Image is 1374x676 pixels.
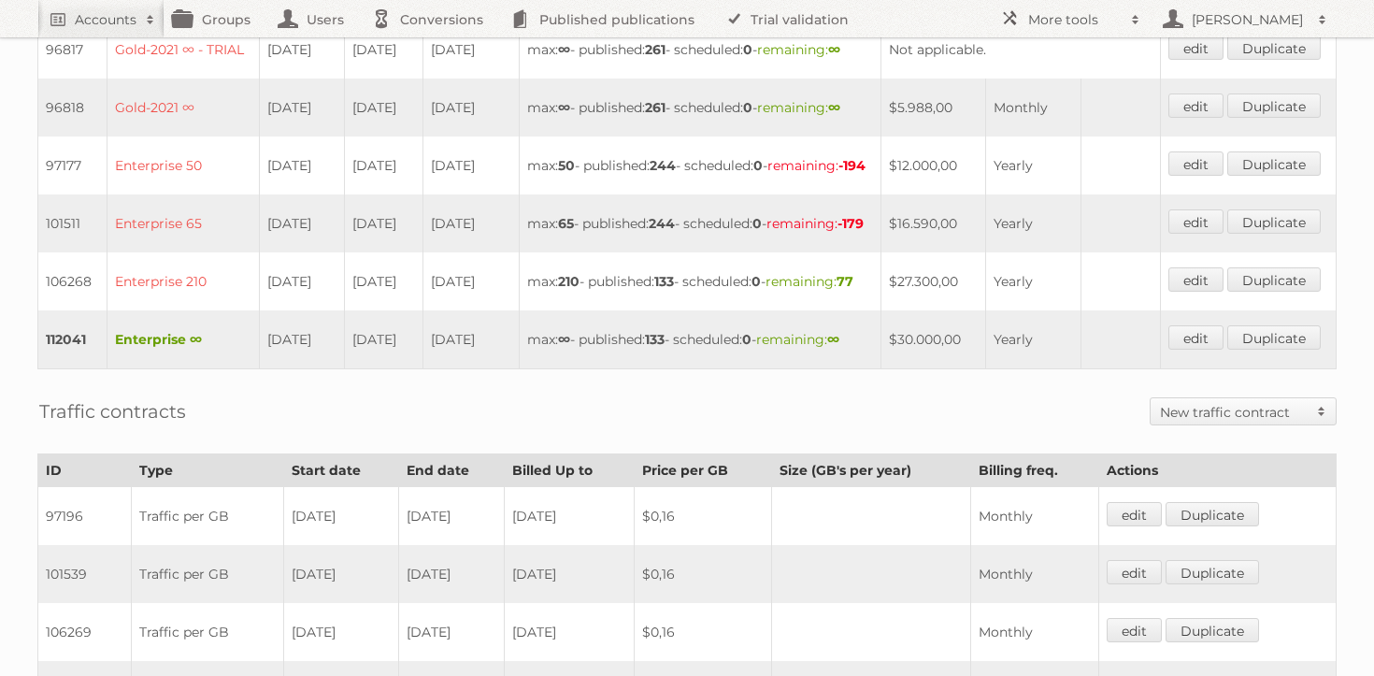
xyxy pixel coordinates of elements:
[650,157,676,174] strong: 244
[1168,151,1224,176] a: edit
[1227,267,1321,292] a: Duplicate
[1099,454,1337,487] th: Actions
[837,273,853,290] strong: 77
[107,194,260,252] td: Enterprise 65
[283,454,398,487] th: Start date
[1227,151,1321,176] a: Duplicate
[398,487,504,546] td: [DATE]
[634,545,771,603] td: $0,16
[520,310,881,369] td: max: - published: - scheduled: -
[756,331,839,348] span: remaining:
[504,603,634,661] td: [DATE]
[38,252,107,310] td: 106268
[1028,10,1122,29] h2: More tools
[986,310,1081,369] td: Yearly
[1227,209,1321,234] a: Duplicate
[1168,36,1224,60] a: edit
[1166,502,1259,526] a: Duplicate
[107,310,260,369] td: Enterprise ∞
[504,545,634,603] td: [DATE]
[1166,618,1259,642] a: Duplicate
[766,215,864,232] span: remaining:
[260,252,345,310] td: [DATE]
[743,41,752,58] strong: 0
[1168,93,1224,118] a: edit
[520,137,881,194] td: max: - published: - scheduled: -
[558,273,580,290] strong: 210
[986,194,1081,252] td: Yearly
[828,99,840,116] strong: ∞
[558,157,575,174] strong: 50
[645,99,666,116] strong: 261
[757,41,840,58] span: remaining:
[38,310,107,369] td: 112041
[558,331,570,348] strong: ∞
[1168,325,1224,350] a: edit
[970,487,1099,546] td: Monthly
[558,215,574,232] strong: 65
[345,252,423,310] td: [DATE]
[986,252,1081,310] td: Yearly
[1308,398,1336,424] span: Toggle
[645,331,665,348] strong: 133
[345,194,423,252] td: [DATE]
[837,215,864,232] strong: -179
[986,79,1081,137] td: Monthly
[1166,560,1259,584] a: Duplicate
[742,331,751,348] strong: 0
[558,41,570,58] strong: ∞
[558,99,570,116] strong: ∞
[131,545,283,603] td: Traffic per GB
[345,310,423,369] td: [DATE]
[743,99,752,116] strong: 0
[39,397,186,425] h2: Traffic contracts
[767,157,866,174] span: remaining:
[260,310,345,369] td: [DATE]
[634,454,771,487] th: Price per GB
[1168,267,1224,292] a: edit
[260,137,345,194] td: [DATE]
[881,79,986,137] td: $5.988,00
[260,21,345,79] td: [DATE]
[38,454,132,487] th: ID
[423,252,520,310] td: [DATE]
[75,10,136,29] h2: Accounts
[107,21,260,79] td: Gold-2021 ∞ - TRIAL
[398,454,504,487] th: End date
[107,79,260,137] td: Gold-2021 ∞
[1168,209,1224,234] a: edit
[881,137,986,194] td: $12.000,00
[260,194,345,252] td: [DATE]
[38,21,107,79] td: 96817
[423,79,520,137] td: [DATE]
[520,252,881,310] td: max: - published: - scheduled: -
[970,603,1099,661] td: Monthly
[771,454,970,487] th: Size (GB's per year)
[986,137,1081,194] td: Yearly
[398,603,504,661] td: [DATE]
[38,194,107,252] td: 101511
[970,454,1099,487] th: Billing freq.
[751,273,761,290] strong: 0
[1107,618,1162,642] a: edit
[38,603,132,661] td: 106269
[345,137,423,194] td: [DATE]
[881,310,986,369] td: $30.000,00
[38,545,132,603] td: 101539
[1187,10,1309,29] h2: [PERSON_NAME]
[634,603,771,661] td: $0,16
[131,454,283,487] th: Type
[38,487,132,546] td: 97196
[38,137,107,194] td: 97177
[131,487,283,546] td: Traffic per GB
[520,79,881,137] td: max: - published: - scheduled: -
[634,487,771,546] td: $0,16
[504,454,634,487] th: Billed Up to
[423,194,520,252] td: [DATE]
[1107,560,1162,584] a: edit
[1227,93,1321,118] a: Duplicate
[1227,325,1321,350] a: Duplicate
[1151,398,1336,424] a: New traffic contract
[131,603,283,661] td: Traffic per GB
[752,215,762,232] strong: 0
